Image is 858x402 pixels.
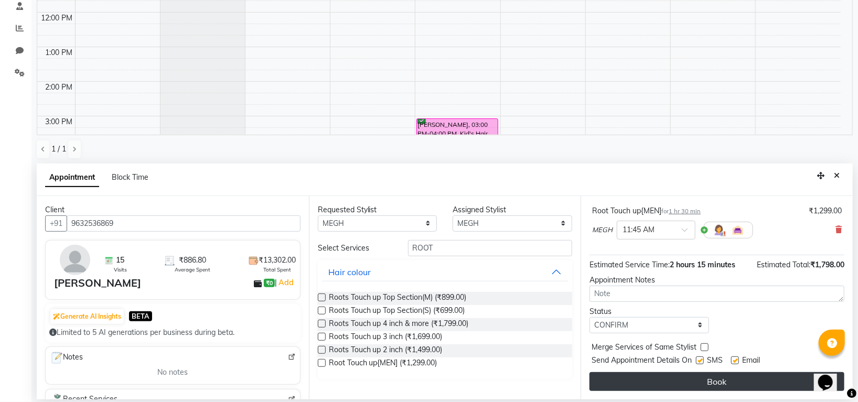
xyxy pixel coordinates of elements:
[589,275,844,286] div: Appointment Notes
[592,342,696,355] span: Merge Services of Same Stylist
[589,306,709,317] div: Status
[116,255,124,266] span: 15
[277,276,295,289] a: Add
[329,357,437,371] span: Root Touch up{MEN] (₹1,299.00)
[45,204,301,215] div: Client
[129,311,152,321] span: BETA
[669,208,701,215] span: 1 hr 30 min
[112,172,148,182] span: Block Time
[49,327,296,338] div: Limited to 5 AI generations per business during beta.
[742,355,760,368] span: Email
[179,255,206,266] span: ₹886.80
[661,208,701,215] small: for
[44,116,75,127] div: 3:00 PM
[44,82,75,93] div: 2:00 PM
[328,266,371,278] div: Hair colour
[732,224,744,236] img: Interior.png
[310,243,400,254] div: Select Services
[707,355,723,368] span: SMS
[757,260,810,269] span: Estimated Total:
[50,351,83,365] span: Notes
[670,260,735,269] span: 2 hours 15 minutes
[408,240,573,256] input: Search by service name
[589,372,844,391] button: Book
[329,344,443,357] span: Roots Touch up 2 inch (₹1,499.00)
[44,47,75,58] div: 1:00 PM
[829,168,844,184] button: Close
[322,263,569,281] button: Hair colour
[453,204,572,215] div: Assigned Stylist
[814,360,848,392] iframe: chat widget
[264,279,275,287] span: ₹0
[45,215,67,232] button: +91
[417,119,497,152] div: [PERSON_NAME], 03:00 PM-04:00 PM, Kid's Hair Cut(boy)
[329,331,443,344] span: Roots Touch up 3 inch (₹1,699.00)
[329,318,469,331] span: Roots Touch up 4 inch & more (₹1,799.00)
[67,215,301,232] input: Search by Name/Mobile/Email/Code
[45,168,99,187] span: Appointment
[589,260,670,269] span: Estimated Service Time:
[329,305,465,318] span: Roots Touch up Top Section(S) (₹699.00)
[592,225,613,235] span: MEGH
[809,205,842,216] div: ₹1,299.00
[50,309,124,324] button: Generate AI Insights
[592,355,692,368] span: Send Appointment Details On
[175,266,210,274] span: Average Spent
[263,266,291,274] span: Total Spent
[329,292,467,305] span: Roots Touch up Top Section(M) (₹899.00)
[157,367,188,378] span: No notes
[318,204,437,215] div: Requested Stylist
[713,224,725,236] img: Hairdresser.png
[39,13,75,24] div: 12:00 PM
[275,276,295,289] span: |
[60,245,90,275] img: avatar
[114,266,127,274] span: Visits
[259,255,296,266] span: ₹13,302.00
[51,144,66,155] span: 1 / 1
[592,205,701,216] div: Root Touch up{MEN]
[810,260,844,269] span: ₹1,798.00
[54,275,141,291] div: [PERSON_NAME]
